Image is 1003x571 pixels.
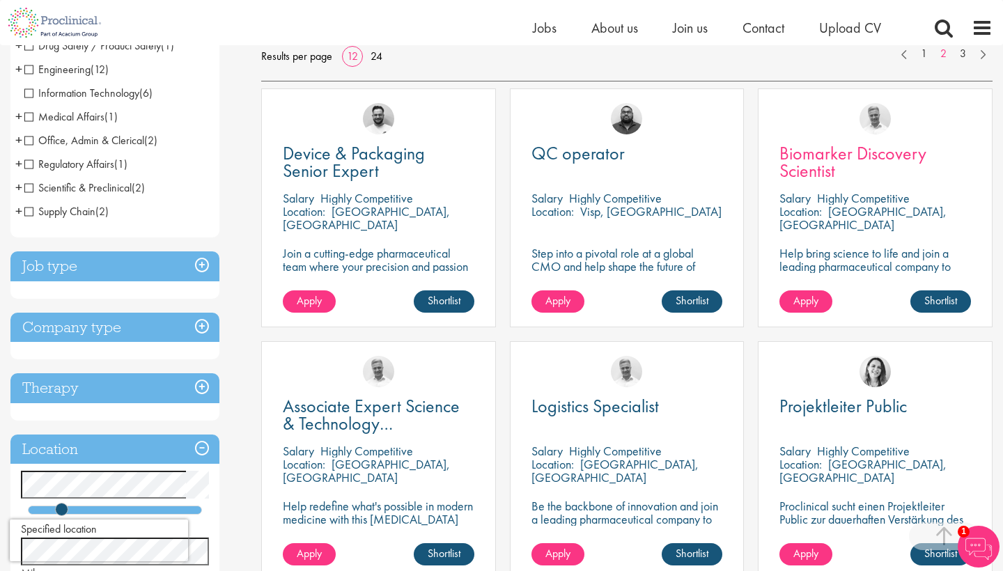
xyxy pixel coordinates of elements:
span: Biomarker Discovery Scientist [779,141,926,182]
span: Drug Safety / Product Safety [24,38,174,53]
span: Office, Admin & Clerical [24,133,144,148]
span: Salary [779,190,811,206]
p: Step into a pivotal role at a global CMO and help shape the future of healthcare manufacturing. [531,247,723,286]
p: [GEOGRAPHIC_DATA], [GEOGRAPHIC_DATA] [283,203,450,233]
p: Help redefine what's possible in modern medicine with this [MEDICAL_DATA] Associate Expert Scienc... [283,499,474,552]
a: Joshua Bye [860,103,891,134]
span: Supply Chain [24,204,95,219]
span: (2) [95,204,109,219]
a: Apply [779,290,832,313]
a: Associate Expert Science & Technology ([MEDICAL_DATA]) [283,398,474,432]
a: 3 [953,46,973,62]
span: Medical Affairs [24,109,118,124]
span: (1) [114,157,127,171]
span: + [15,58,22,79]
span: Drug Safety / Product Safety [24,38,161,53]
span: Scientific & Preclinical [24,180,145,195]
a: Apply [531,290,584,313]
span: Location: [531,203,574,219]
span: (2) [144,133,157,148]
a: 2 [933,46,954,62]
a: Device & Packaging Senior Expert [283,145,474,180]
img: Nur Ergiydiren [860,356,891,387]
span: Regulatory Affairs [24,157,127,171]
span: Location: [779,203,822,219]
span: Apply [545,293,570,308]
span: Associate Expert Science & Technology ([MEDICAL_DATA]) [283,394,460,453]
span: + [15,106,22,127]
a: Contact [742,19,784,37]
p: [GEOGRAPHIC_DATA], [GEOGRAPHIC_DATA] [531,456,699,485]
p: Visp, [GEOGRAPHIC_DATA] [580,203,722,219]
img: Emile De Beer [363,103,394,134]
p: Proclinical sucht einen Projektleiter Public zur dauerhaften Verstärkung des Teams unseres Kunden... [779,499,971,552]
span: + [15,177,22,198]
p: Highly Competitive [569,190,662,206]
a: Shortlist [910,543,971,565]
div: Company type [10,313,219,343]
span: Apply [793,546,818,561]
p: [GEOGRAPHIC_DATA], [GEOGRAPHIC_DATA] [283,456,450,485]
span: (12) [91,62,109,77]
a: Jobs [533,19,557,37]
a: Apply [283,290,336,313]
img: Ashley Bennett [611,103,642,134]
a: Join us [673,19,708,37]
span: Apply [545,546,570,561]
span: + [15,201,22,221]
span: Regulatory Affairs [24,157,114,171]
a: Shortlist [662,543,722,565]
a: Shortlist [414,290,474,313]
span: Results per page [261,46,332,67]
span: Scientific & Preclinical [24,180,132,195]
span: (1) [161,38,174,53]
h3: Job type [10,251,219,281]
span: + [15,35,22,56]
p: Join a cutting-edge pharmaceutical team where your precision and passion for quality will help sh... [283,247,474,299]
p: Highly Competitive [320,443,413,459]
a: Joshua Bye [611,356,642,387]
span: Location: [283,203,325,219]
p: Highly Competitive [817,190,910,206]
p: Highly Competitive [569,443,662,459]
span: (1) [104,109,118,124]
a: Biomarker Discovery Scientist [779,145,971,180]
a: About us [591,19,638,37]
div: Therapy [10,373,219,403]
span: Information Technology [24,86,153,100]
span: Location: [531,456,574,472]
a: Logistics Specialist [531,398,723,415]
span: 1 [958,526,970,538]
span: Salary [531,443,563,459]
a: 1 [914,46,934,62]
span: Office, Admin & Clerical [24,133,157,148]
a: Apply [779,543,832,565]
iframe: reCAPTCHA [10,519,188,561]
span: + [15,130,22,150]
a: Apply [283,543,336,565]
span: Salary [283,190,314,206]
span: Salary [283,443,314,459]
span: Device & Packaging Senior Expert [283,141,425,182]
span: Upload CV [819,19,881,37]
span: Apply [793,293,818,308]
span: Information Technology [24,86,139,100]
p: Highly Competitive [817,443,910,459]
span: Salary [531,190,563,206]
a: Shortlist [414,543,474,565]
a: Projektleiter Public [779,398,971,415]
span: QC operator [531,141,625,165]
img: Joshua Bye [363,356,394,387]
p: Highly Competitive [320,190,413,206]
p: Be the backbone of innovation and join a leading pharmaceutical company to help keep life-changin... [531,499,723,552]
p: [GEOGRAPHIC_DATA], [GEOGRAPHIC_DATA] [779,456,947,485]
